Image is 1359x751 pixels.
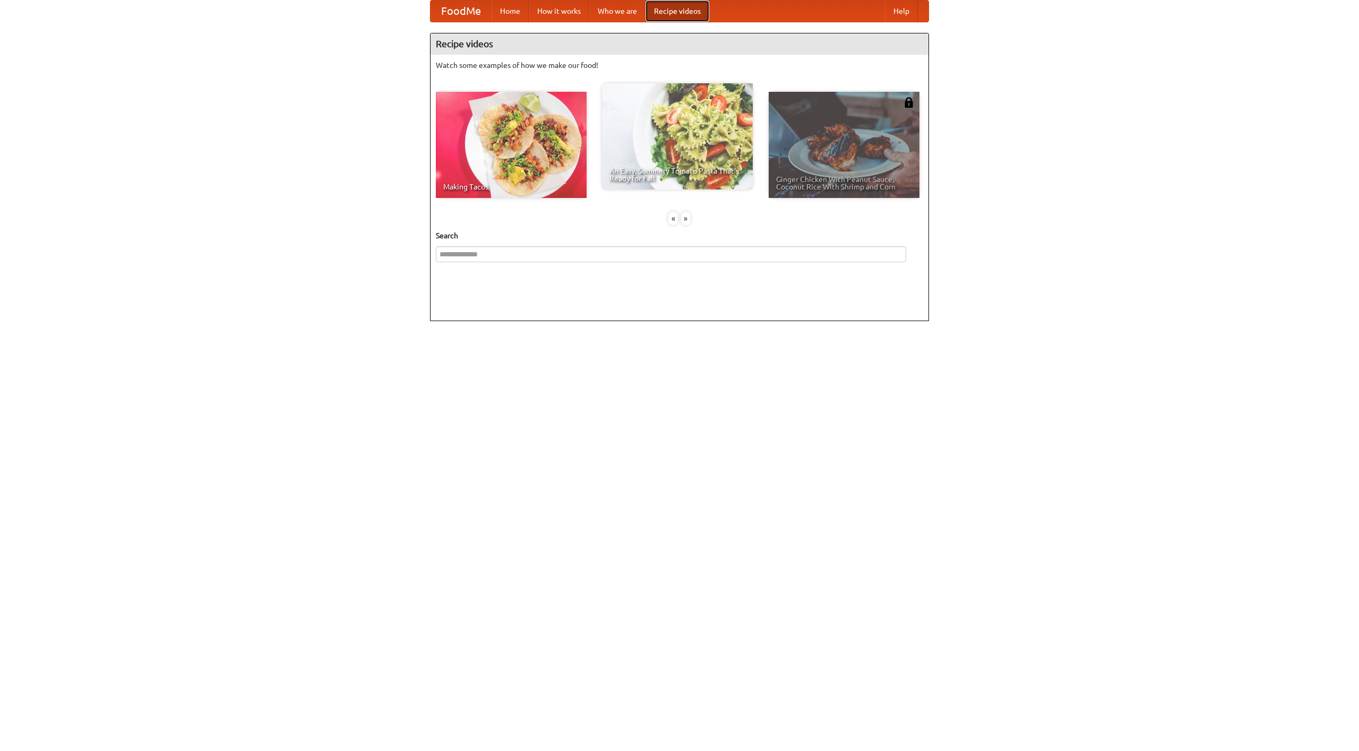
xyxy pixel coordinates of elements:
span: An Easy, Summery Tomato Pasta That's Ready for Fall [609,167,745,182]
a: Who we are [589,1,646,22]
a: An Easy, Summery Tomato Pasta That's Ready for Fall [602,83,753,189]
img: 483408.png [904,97,914,108]
div: « [668,212,678,225]
a: Recipe videos [646,1,709,22]
h5: Search [436,230,923,241]
h4: Recipe videos [431,33,928,55]
a: How it works [529,1,589,22]
a: FoodMe [431,1,492,22]
div: » [681,212,691,225]
a: Help [885,1,918,22]
a: Home [492,1,529,22]
a: Making Tacos [436,92,587,198]
p: Watch some examples of how we make our food! [436,60,923,71]
span: Making Tacos [443,183,579,191]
